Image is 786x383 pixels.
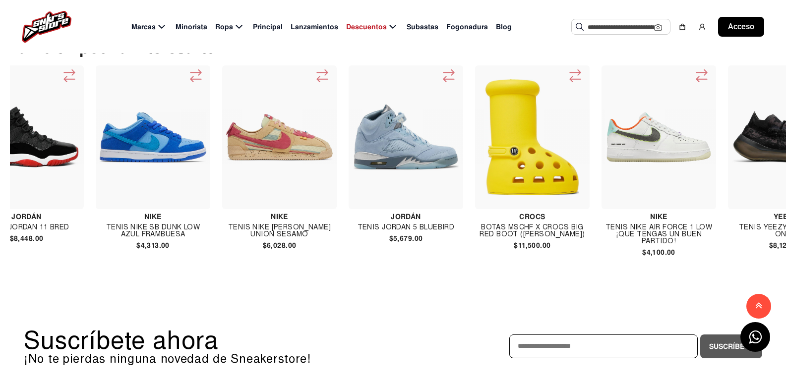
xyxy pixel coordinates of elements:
[271,212,288,221] font: Nike
[100,112,206,163] img: Tenis Nike SB Dunk Low Azul Frambuesa
[576,23,584,31] img: Buscar
[654,23,662,31] img: Cámara
[136,241,170,250] font: $4,313.00
[496,22,512,31] font: Blog
[291,22,338,31] font: Lanzamientos
[22,11,71,43] img: logo
[514,241,550,250] font: $11,500.00
[389,234,423,243] font: $5,679.00
[176,22,207,31] font: Minorista
[263,241,297,250] font: $6,028.00
[358,223,455,231] font: Tenis Jordan 5 Bluebird
[106,223,200,238] font: Tenis Nike SB Dunk Low Azul Frambuesa
[24,325,219,356] font: Suscríbete ahora
[10,234,44,243] font: $8,448.00
[678,23,686,31] img: compras
[131,22,156,31] font: Marcas
[353,104,459,170] img: Tenis Jordan 5 Bluebird
[215,22,233,31] font: Ropa
[642,248,675,257] font: $4,100.00
[446,22,488,31] font: Fogonadura
[605,111,712,164] img: Tenis Nike Air Force 1 Low ¡Que tengas un buen partido!
[24,351,311,366] font: ¡No te pierdas ninguna novedad de Sneakerstore!
[519,212,545,221] font: Crocs
[144,212,162,221] font: Nike
[480,223,585,238] font: Botas Mschf X Crocs Big Red Boot ([PERSON_NAME])
[605,223,712,245] font: Tenis Nike Air Force 1 Low ¡Que tengas un buen partido!
[709,342,753,351] font: Suscríbete
[650,212,667,221] font: Nike
[391,212,421,221] font: Jordán
[253,22,283,31] font: Principal
[700,334,762,358] button: Suscríbete
[698,23,706,31] img: usuario
[479,79,586,195] img: Botas Mschf X Crocs Big Red Boot (amarillas)
[407,22,438,31] font: Subastas
[226,114,333,161] img: Tenis Nike Cortez Union Sesamo
[346,22,387,31] font: Descuentos
[11,212,42,221] font: Jordán
[728,22,754,31] font: Acceso
[228,223,331,238] font: Tenis Nike [PERSON_NAME] Union Sesamo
